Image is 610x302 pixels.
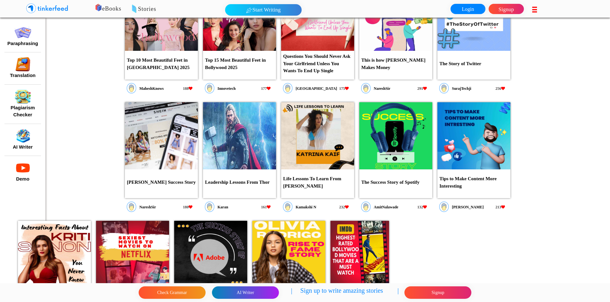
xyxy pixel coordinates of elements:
[11,143,35,151] button: AI Writer
[281,15,354,78] a: Questions You Should Never Ask Your Girlfriend Unless You Wants To End Up Single
[437,15,510,63] a: The Story of Twitter
[8,72,37,80] button: Translation
[256,204,275,213] div: 161
[139,286,206,299] button: Check Grammar
[125,55,198,73] p: Top 10 Most Beautiful Feet in [GEOGRAPHIC_DATA] 2025
[205,201,215,212] img: profile_icon.png
[437,173,510,191] p: Tips to Make Content More Interesting
[449,83,474,89] p: SurajTechji
[412,204,432,213] div: 132
[489,4,524,14] a: Signup
[412,86,432,95] div: 291
[330,221,389,288] img: 3003.png
[96,221,169,288] img: 3006.png
[125,177,198,188] p: [PERSON_NAME] Success Story
[293,83,340,89] p: [GEOGRAPHIC_DATA]
[205,83,215,94] img: profile_icon.png
[359,134,432,182] a: The Success Story of Spotify
[86,4,355,13] p: eBooks
[449,201,486,207] p: [PERSON_NAME]
[359,55,432,73] p: This is how [PERSON_NAME] Makes Money
[371,201,401,207] p: AmitNalawade
[291,286,399,299] p: | Sign up to write amazing stories |
[112,5,380,14] p: Stories
[203,55,276,73] p: Top 15 Most Beautiful Feet in Bollywood 2025
[136,83,167,89] p: MaheshKnows
[215,201,231,207] p: Karan
[203,15,276,70] a: Top 15 Most Beautiful Feet in Bollywood 2025
[14,175,31,183] button: Demo
[125,102,198,169] img: 3013.png
[334,204,354,213] div: 232
[125,134,198,182] a: [PERSON_NAME] Success Story
[203,102,276,169] img: 3012.png
[404,286,471,299] button: Signup
[283,201,293,212] img: profile_icon.png
[15,89,31,104] img: 2.png
[283,83,293,94] img: profile_icon.png
[174,252,247,300] a: The Success Story of Adobe
[125,15,198,70] a: Top 10 Most Beautiful Feet in [GEOGRAPHIC_DATA] 2025
[174,221,247,288] img: 3005.png
[203,134,276,182] a: Leadership Lessons From Thor
[225,4,302,16] button: Start Writing
[359,177,432,188] p: The Success Story of Spotify
[212,286,279,299] button: AI Writer
[437,134,510,189] a: Tips to Make Content More Interesting
[281,51,354,76] p: Questions You Should Never Ask Your Girlfriend Unless You Wants To End Up Single
[215,83,239,89] p: Innovetech
[359,15,432,70] a: This is how [PERSON_NAME] Makes Money
[178,204,197,213] div: 180
[491,86,510,95] div: 256
[126,201,136,212] img: profile_icon.png
[203,177,276,188] p: Leadership Lessons From Thor
[18,221,91,288] img: 3007.png
[293,201,319,207] p: Kamakshi N
[178,86,197,95] div: 188
[451,4,486,14] a: Login
[281,134,354,189] a: Life Lessons To Learn From [PERSON_NAME]
[281,173,354,191] p: Life Lessons To Learn From [PERSON_NAME]
[359,102,432,169] img: 3010.png
[15,57,31,72] img: translate%20icon.png
[439,201,449,212] img: profile_icon.png
[371,83,393,89] p: NareshSir
[361,83,371,94] img: profile_icon.png
[334,86,354,95] div: 175
[281,102,354,169] img: 3011.png
[136,201,159,207] p: NareshSir
[437,58,510,69] p: The Story of Twitter
[15,129,31,143] img: 1.png
[439,83,449,94] img: profile_icon.png
[15,25,31,40] img: paraphrase.png
[5,40,40,48] button: Paraphrasing
[126,83,136,94] img: profile_icon.png
[437,102,510,169] img: 3009.png
[252,221,325,288] img: 3004.png
[491,204,510,213] div: 213
[256,86,275,95] div: 177
[361,201,371,212] img: profile_icon.png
